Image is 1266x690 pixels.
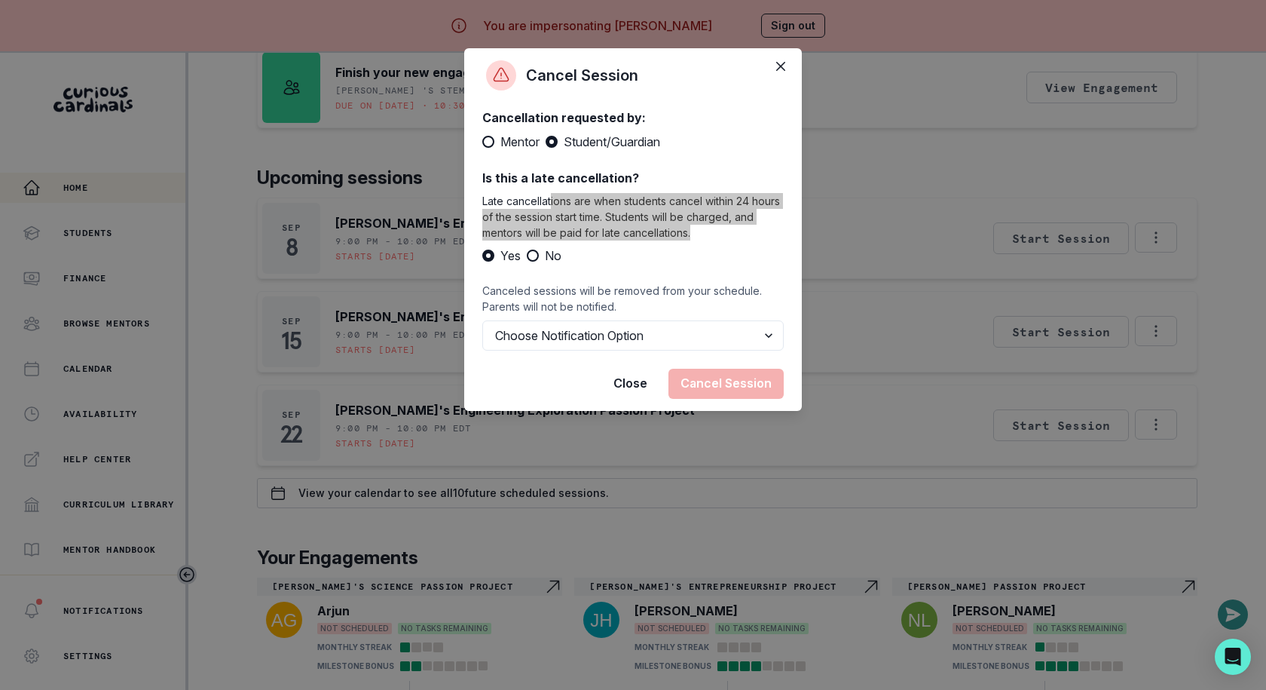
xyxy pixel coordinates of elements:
span: Student/Guardian [564,133,660,151]
p: Cancel Session [526,64,638,87]
div: Open Intercom Messenger [1215,639,1251,675]
button: Cancel Session [668,369,784,399]
p: Cancellation requested by: [482,109,784,127]
span: Mentor [500,133,540,151]
p: Is this a late cancellation? [482,169,784,187]
button: Close [769,54,793,78]
span: No [545,247,561,265]
p: Canceled sessions will be removed from your schedule. Parents will not be notified. [482,283,784,314]
button: Close [601,369,659,399]
span: Yes [500,247,521,265]
p: Late cancellations are when students cancel within 24 hours of the session start time. Students w... [482,193,784,241]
